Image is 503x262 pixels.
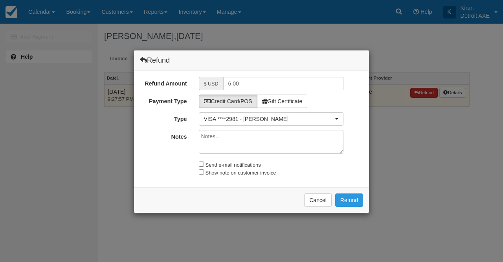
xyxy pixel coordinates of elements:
[223,77,344,90] input: Valid number required.
[257,95,308,108] label: Gift Certificate
[199,95,257,108] label: Credit Card/POS
[204,81,218,87] small: $ USD
[199,112,344,126] button: VISA ****2981 - [PERSON_NAME]
[206,170,276,176] label: Show note on customer invoice
[134,112,193,123] label: Type
[304,193,332,207] button: Cancel
[206,162,261,168] label: Send e-mail notifications
[140,56,170,64] h4: Refund
[204,115,334,123] span: VISA ****2981 - [PERSON_NAME]
[134,77,193,88] label: Refund Amount
[134,95,193,106] label: Payment Type
[335,193,363,207] button: Refund
[134,130,193,141] label: Notes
